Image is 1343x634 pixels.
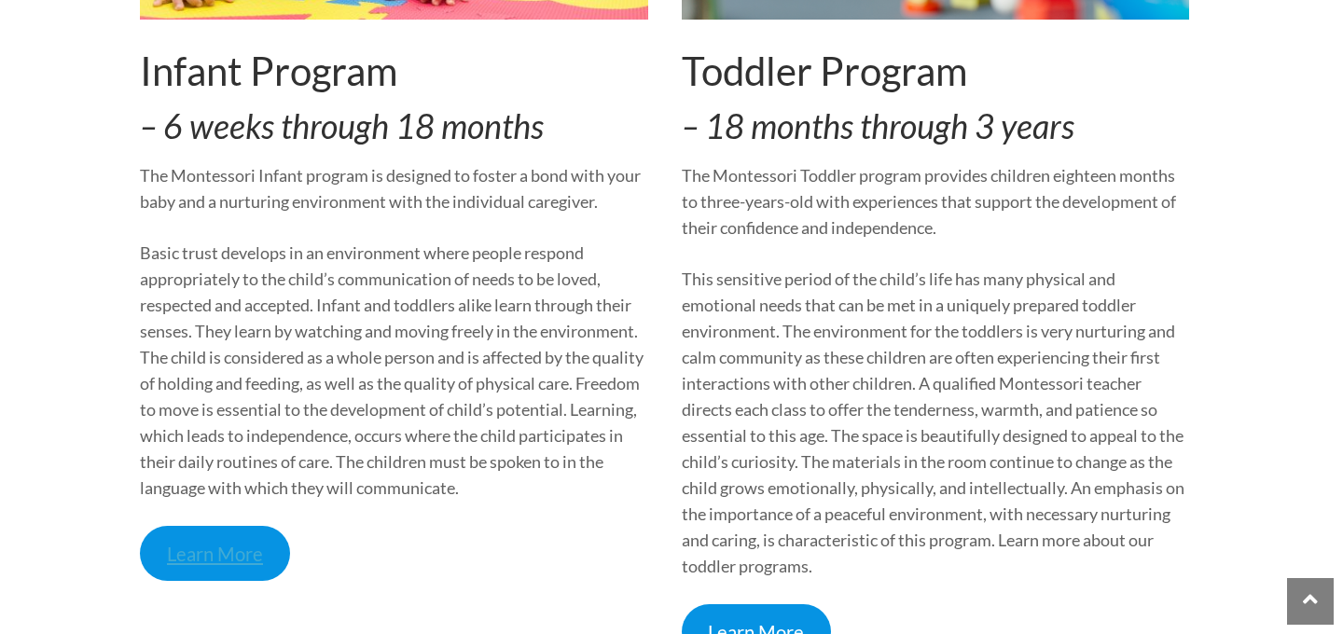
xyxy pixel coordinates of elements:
p: Basic trust develops in an environment where people respond appropriately to the child’s communic... [140,240,648,501]
a: Learn More [140,526,290,581]
h2: Toddler Program [682,48,1190,94]
p: The Montessori Infant program is designed to foster a bond with your baby and a nurturing environ... [140,162,648,214]
em: – 6 weeks through 18 months [140,105,544,146]
h2: Infant Program [140,48,648,94]
p: The Montessori Toddler program provides children eighteen months to three-years-old with experien... [682,162,1190,241]
p: This sensitive period of the child’s life has many physical and emotional needs that can be met i... [682,266,1190,579]
em: – 18 months through 3 years [682,105,1074,146]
